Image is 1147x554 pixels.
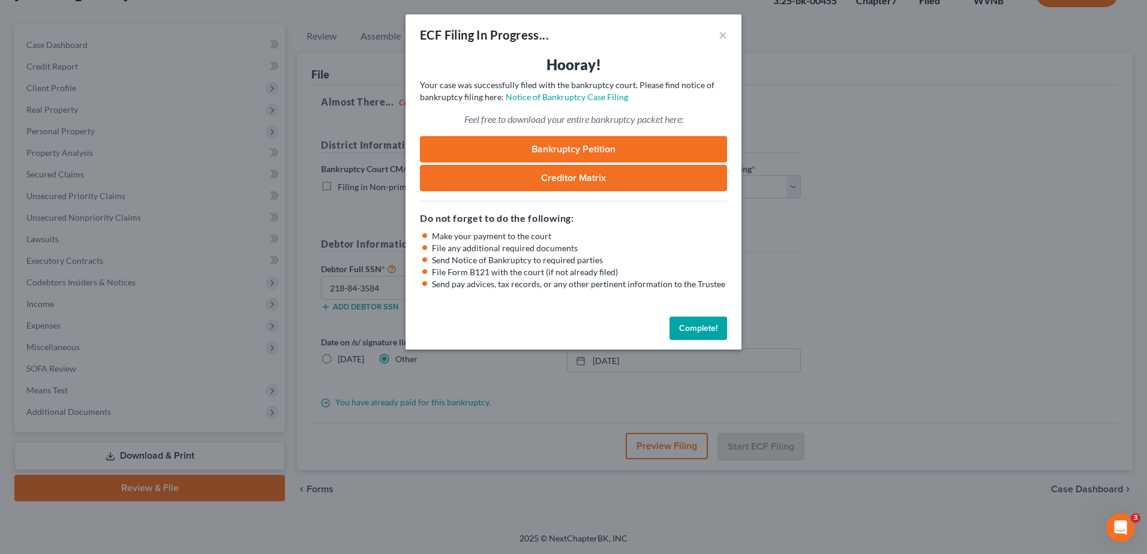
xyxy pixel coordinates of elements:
a: Notice of Bankruptcy Case Filing [506,92,628,102]
a: Bankruptcy Petition [420,136,727,162]
p: Feel free to download your entire bankruptcy packet here: [420,113,727,127]
li: File Form B121 with the court (if not already filed) [432,266,727,278]
li: Make your payment to the court [432,230,727,242]
h3: Hooray! [420,55,727,74]
div: ECF Filing In Progress... [420,26,549,43]
li: Send pay advices, tax records, or any other pertinent information to the Trustee [432,278,727,290]
iframe: Intercom live chat [1106,513,1135,542]
h5: Do not forget to do the following: [420,211,727,225]
li: Send Notice of Bankruptcy to required parties [432,254,727,266]
span: 3 [1131,513,1140,523]
li: File any additional required documents [432,242,727,254]
button: Complete! [669,317,727,341]
span: Your case was successfully filed with the bankruptcy court. Please find notice of bankruptcy fili... [420,80,714,102]
a: Creditor Matrix [420,165,727,191]
button: × [719,28,727,42]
